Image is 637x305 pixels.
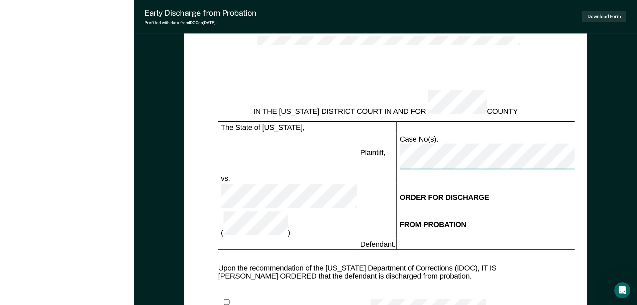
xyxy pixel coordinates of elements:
button: Download Form [582,11,626,22]
td: FROM PROBATION [397,211,626,238]
iframe: Intercom live chat [614,282,630,298]
td: ( ) [218,211,357,238]
td: Defendant. [357,238,397,250]
div: Upon the recommendation of the [US_STATE] Department of Corrections (IDOC), IT IS [PERSON_NAME] O... [218,263,553,280]
td: Region/Work Unit: Distribution: Judge, County Attorney, File // Parolee, File [196,35,633,72]
td: Plaintiff, [357,133,397,173]
div: Early Discharge from Probation [144,8,256,18]
td: ORDER FOR DISCHARGE [397,184,626,211]
td: The State of [US_STATE], [218,122,357,133]
td: vs. [218,172,357,183]
div: IN THE [US_STATE] DISTRICT COURT IN AND FOR COUNTY [218,90,553,116]
div: Prefilled with data from IDOC on [DATE] . [144,20,256,25]
td: Case No(s). [397,133,626,173]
